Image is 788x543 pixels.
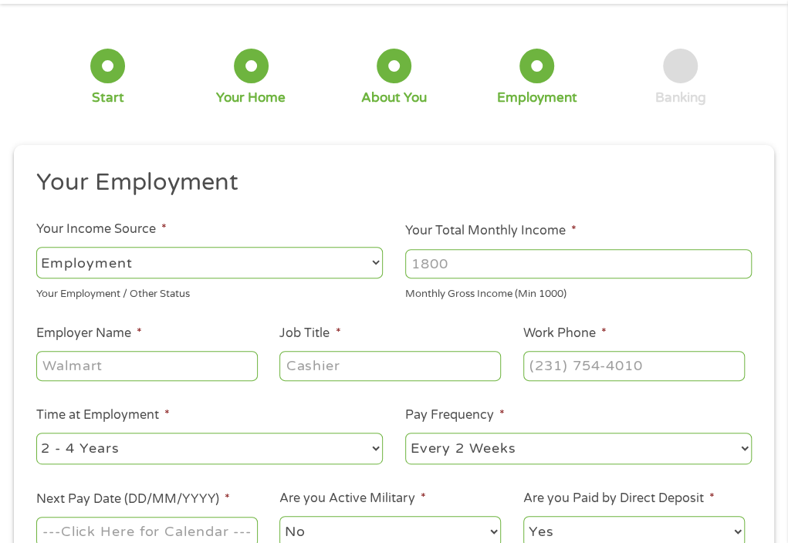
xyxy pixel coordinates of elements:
[405,249,752,278] input: 1800
[36,491,230,508] label: Next Pay Date (DD/MM/YYYY)
[36,325,142,342] label: Employer Name
[405,282,752,302] div: Monthly Gross Income (Min 1000)
[36,282,383,302] div: Your Employment / Other Status
[523,491,715,507] label: Are you Paid by Direct Deposit
[497,89,577,106] div: Employment
[654,89,705,106] div: Banking
[279,325,340,342] label: Job Title
[36,407,170,423] label: Time at Employment
[523,351,745,380] input: (231) 754-4010
[279,491,425,507] label: Are you Active Military
[36,221,167,238] label: Your Income Source
[36,351,258,380] input: Walmart
[279,351,501,380] input: Cashier
[216,89,286,106] div: Your Home
[361,89,427,106] div: About You
[405,407,505,423] label: Pay Frequency
[523,325,607,342] label: Work Phone
[92,89,124,106] div: Start
[36,167,741,198] h2: Your Employment
[405,223,577,239] label: Your Total Monthly Income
